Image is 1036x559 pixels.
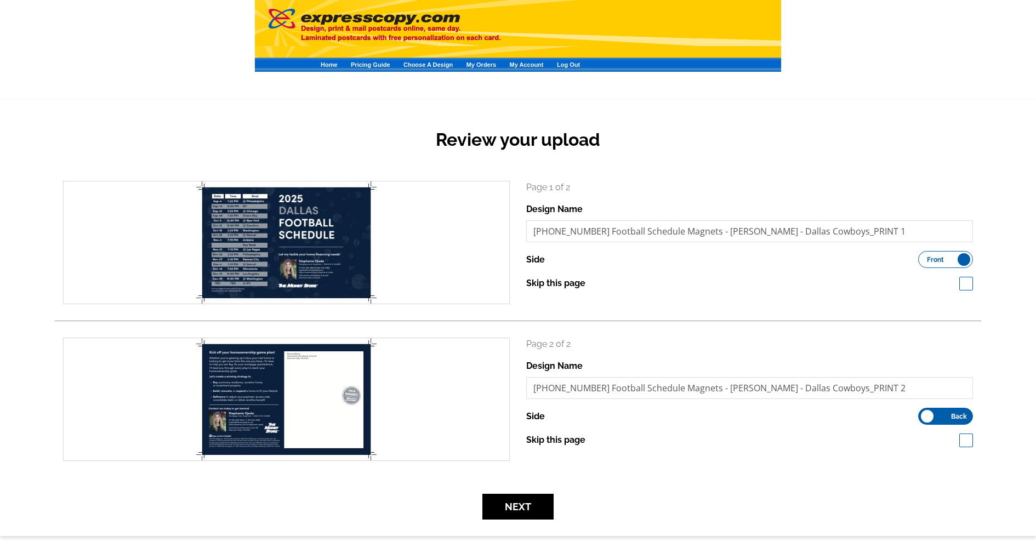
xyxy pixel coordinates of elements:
[526,181,973,194] p: Page 1 of 2
[351,61,390,68] a: Pricing Guide
[526,338,973,351] p: Page 2 of 2
[526,377,973,399] input: File Name
[510,61,544,68] a: My Account
[466,61,496,68] a: My Orders
[951,414,967,419] span: Back
[55,129,981,150] h2: Review your upload
[526,433,585,447] label: Skip this page
[927,257,944,263] span: Front
[321,61,338,68] a: Home
[526,253,545,266] label: Side
[557,61,580,68] a: Log Out
[526,410,545,423] label: Side
[482,494,554,520] button: Next
[526,203,583,216] label: Design Name
[526,360,583,373] label: Design Name
[526,220,973,242] input: File Name
[526,277,585,290] label: Skip this page
[403,61,453,68] a: Choose A Design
